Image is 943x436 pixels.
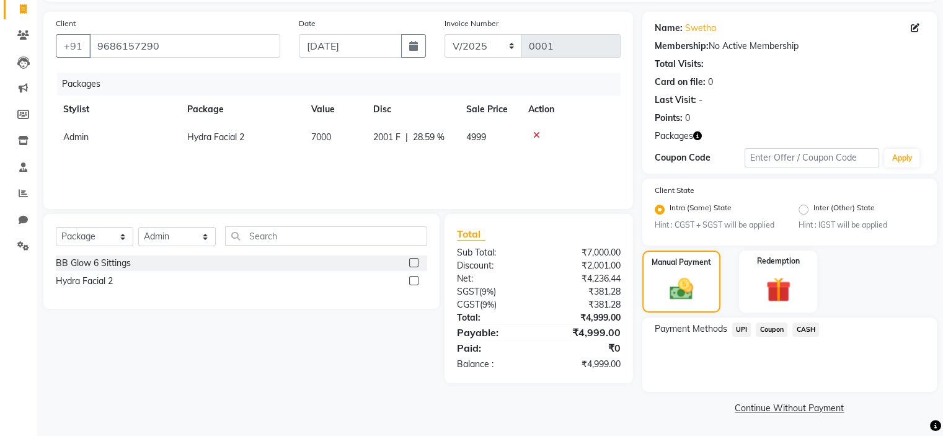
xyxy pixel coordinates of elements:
span: 7000 [311,131,331,143]
span: CASH [792,323,819,337]
span: 9% [482,287,494,296]
span: SGST [457,286,479,297]
div: BB Glow 6 Sittings [56,257,131,270]
div: Total: [448,311,539,324]
span: Packages [655,130,693,143]
span: Payment Methods [655,323,727,336]
div: Card on file: [655,76,706,89]
div: Hydra Facial 2 [56,275,113,288]
button: +91 [56,34,91,58]
div: ₹4,999.00 [539,358,630,371]
a: Swetha [685,22,716,35]
div: Total Visits: [655,58,704,71]
div: Net: [448,272,539,285]
div: ₹0 [539,340,630,355]
th: Action [521,96,621,123]
div: ( ) [448,285,539,298]
div: ₹381.28 [539,285,630,298]
label: Manual Payment [652,257,711,268]
span: 9% [482,300,494,309]
label: Inter (Other) State [813,202,875,217]
div: Balance : [448,358,539,371]
div: ₹4,999.00 [539,325,630,340]
div: ₹381.28 [539,298,630,311]
th: Disc [366,96,459,123]
th: Stylist [56,96,180,123]
div: Packages [57,73,630,96]
div: ( ) [448,298,539,311]
span: 4999 [466,131,486,143]
div: Paid: [448,340,539,355]
small: Hint : CGST + SGST will be applied [655,220,781,231]
button: Apply [884,149,919,167]
label: Invoice Number [445,18,498,29]
div: Name: [655,22,683,35]
div: ₹7,000.00 [539,246,630,259]
div: - [699,94,702,107]
input: Search [225,226,427,246]
div: Payable: [448,325,539,340]
label: Intra (Same) State [670,202,732,217]
div: ₹4,999.00 [539,311,630,324]
div: No Active Membership [655,40,924,53]
span: Total [457,228,485,241]
div: Last Visit: [655,94,696,107]
div: Coupon Code [655,151,745,164]
label: Date [299,18,316,29]
th: Value [304,96,366,123]
input: Enter Offer / Coupon Code [745,148,880,167]
a: Continue Without Payment [645,402,934,415]
span: Coupon [756,323,787,337]
span: CGST [457,299,480,310]
div: ₹4,236.44 [539,272,630,285]
label: Redemption [757,256,800,267]
span: | [405,131,408,144]
img: _cash.svg [662,275,701,303]
div: Membership: [655,40,709,53]
div: Discount: [448,259,539,272]
img: _gift.svg [758,274,799,305]
span: 2001 F [373,131,401,144]
div: ₹2,001.00 [539,259,630,272]
input: Search by Name/Mobile/Email/Code [89,34,280,58]
div: 0 [708,76,713,89]
label: Client State [655,185,694,196]
div: Points: [655,112,683,125]
span: Hydra Facial 2 [187,131,244,143]
span: Admin [63,131,89,143]
div: 0 [685,112,690,125]
small: Hint : IGST will be applied [799,220,924,231]
th: Sale Price [459,96,521,123]
div: Sub Total: [448,246,539,259]
label: Client [56,18,76,29]
th: Package [180,96,304,123]
span: UPI [732,323,751,337]
span: 28.59 % [413,131,445,144]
